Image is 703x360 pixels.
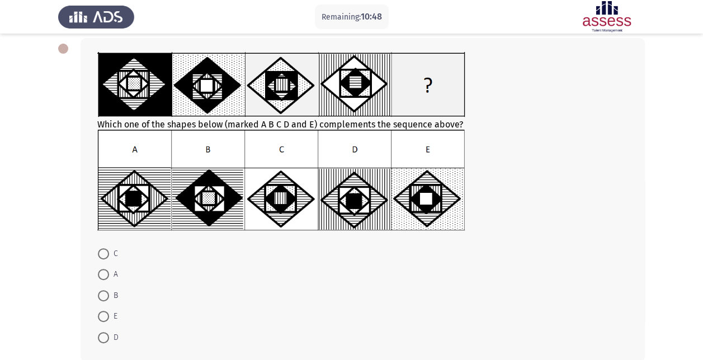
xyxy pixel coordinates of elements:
div: Which one of the shapes below (marked A B C D and E) complements the sequence above? [97,52,628,233]
span: E [109,310,117,323]
p: Remaining: [322,10,382,24]
img: UkFYYV8wOThfQi5wbmcxNjkxMzM0MjMzMDEw.png [97,130,465,230]
span: D [109,331,119,344]
span: A [109,268,118,281]
span: B [109,289,118,302]
img: Assessment logo of ASSESS Focus 4 Module Assessment (EN/AR) (Advanced - IB) [569,1,645,32]
img: UkFYYV8wOThfQS5wbmcxNjkxMzM0MjA5NjIw.png [97,52,465,117]
img: Assess Talent Management logo [58,1,134,32]
span: C [109,247,118,260]
span: 10:48 [361,11,382,22]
